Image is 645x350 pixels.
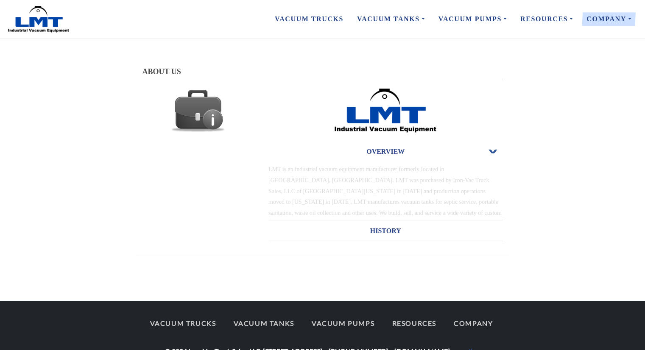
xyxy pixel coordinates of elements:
[226,314,302,332] a: Vacuum Tanks
[268,166,502,227] span: LMT is an industrial vacuum equipment manufacturer formerly located in [GEOGRAPHIC_DATA], [GEOGRA...
[332,88,438,133] img: Stacks Image 111504
[142,67,181,76] span: ABOUT US
[580,10,638,28] a: Company
[488,149,499,155] span: Open or Close
[268,142,503,161] a: OVERVIEWOpen or Close
[142,314,224,332] a: Vacuum Trucks
[268,145,503,158] h3: OVERVIEW
[384,314,444,332] a: Resources
[350,10,432,28] a: Vacuum Tanks
[268,10,350,28] a: Vacuum Trucks
[171,83,225,137] img: Stacks Image 76
[304,314,382,332] a: Vacuum Pumps
[268,224,503,238] h3: HISTORY
[268,221,503,241] a: HISTORY
[432,10,514,28] a: Vacuum Pumps
[514,10,580,28] a: Resources
[7,6,70,33] img: LMT
[446,314,500,332] a: Company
